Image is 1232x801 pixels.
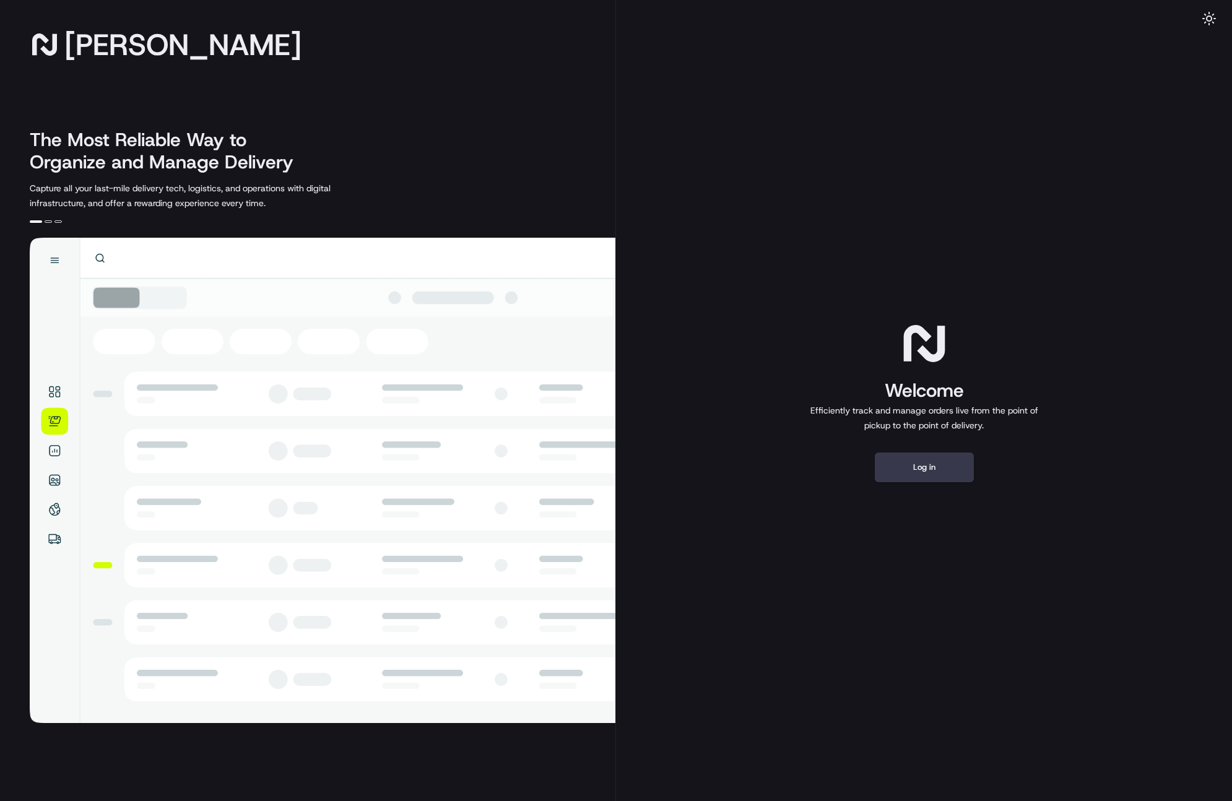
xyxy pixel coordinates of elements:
img: illustration [30,238,615,723]
span: [PERSON_NAME] [64,32,301,57]
p: Efficiently track and manage orders live from the point of pickup to the point of delivery. [805,403,1043,433]
button: Log in [875,452,974,482]
h2: The Most Reliable Way to Organize and Manage Delivery [30,129,307,173]
p: Capture all your last-mile delivery tech, logistics, and operations with digital infrastructure, ... [30,181,386,210]
h1: Welcome [805,378,1043,403]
